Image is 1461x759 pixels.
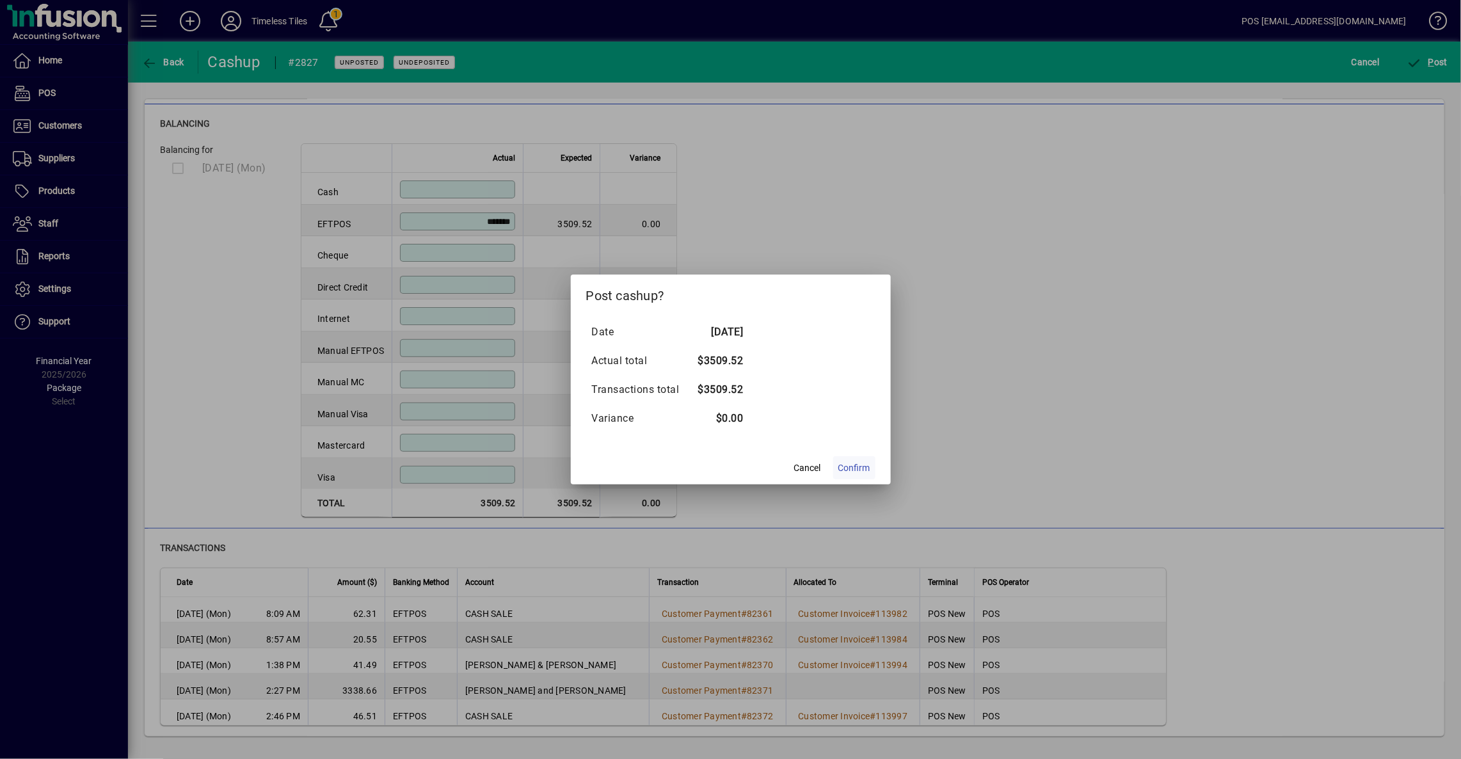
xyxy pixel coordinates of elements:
[833,456,875,479] button: Confirm
[591,375,692,404] td: Transactions total
[787,456,828,479] button: Cancel
[692,404,744,433] td: $0.00
[838,461,870,475] span: Confirm
[692,317,744,346] td: [DATE]
[591,404,692,433] td: Variance
[692,375,744,404] td: $3509.52
[591,317,692,346] td: Date
[591,346,692,375] td: Actual total
[571,275,891,312] h2: Post cashup?
[692,346,744,375] td: $3509.52
[794,461,821,475] span: Cancel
